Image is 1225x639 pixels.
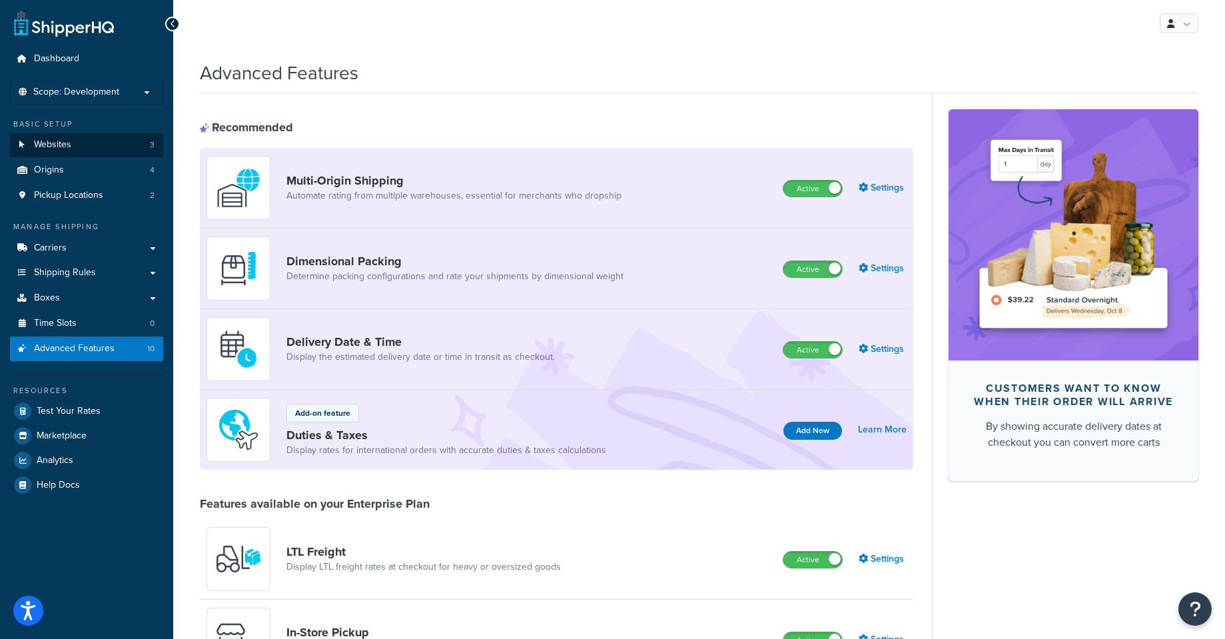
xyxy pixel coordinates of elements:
div: Manage Shipping [10,221,163,233]
div: Features available on your Enterprise Plan [200,496,430,511]
a: Multi-Origin Shipping [286,173,621,188]
a: Settings [859,179,907,197]
button: Open Resource Center [1178,592,1212,626]
span: Advanced Features [34,343,115,354]
a: Shipping Rules [10,261,163,285]
div: Basic Setup [10,119,163,130]
img: WatD5o0RtDAAAAAElFTkSuQmCC [215,165,262,211]
a: Settings [859,259,907,278]
span: 2 [150,190,155,201]
li: Websites [10,133,163,157]
a: Analytics [10,448,163,472]
li: Pickup Locations [10,183,163,208]
a: Websites3 [10,133,163,157]
img: feature-image-ddt-36eae7f7280da8017bfb280eaccd9c446f90b1fe08728e4019434db127062ab4.png [969,129,1178,340]
span: 4 [150,165,155,176]
a: Pickup Locations2 [10,183,163,208]
span: Marketplace [37,430,87,442]
a: Dimensional Packing [286,254,623,269]
a: Help Docs [10,473,163,497]
span: Origins [34,165,64,176]
a: Settings [859,550,907,568]
a: Learn More [858,420,907,439]
li: Origins [10,158,163,183]
h1: Advanced Features [200,60,358,86]
a: Carriers [10,236,163,261]
span: Test Your Rates [37,406,101,417]
span: Boxes [34,293,60,304]
p: Add-on feature [295,407,350,419]
button: Add Now [783,422,842,440]
span: Analytics [37,455,73,466]
a: Duties & Taxes [286,428,606,442]
div: Customers want to know when their order will arrive [970,382,1177,408]
li: Advanced Features [10,336,163,361]
img: gfkeb5ejjkALwAAAABJRU5ErkJggg== [215,326,262,372]
label: Active [783,552,842,568]
a: Origins4 [10,158,163,183]
a: LTL Freight [286,544,561,559]
label: Active [783,342,842,358]
a: Test Your Rates [10,399,163,423]
label: Active [783,181,842,197]
div: By showing accurate delivery dates at checkout you can convert more carts [970,418,1177,450]
div: Resources [10,385,163,396]
a: Marketplace [10,424,163,448]
span: 10 [147,343,155,354]
span: Websites [34,139,71,151]
span: 0 [150,318,155,329]
img: DTVBYsAAAAAASUVORK5CYII= [215,245,262,292]
span: Scope: Development [33,87,119,98]
div: Recommended [200,120,293,135]
span: Time Slots [34,318,77,329]
a: Dashboard [10,47,163,71]
a: Automate rating from multiple warehouses, essential for merchants who dropship [286,189,621,203]
a: Determine packing configurations and rate your shipments by dimensional weight [286,270,623,283]
a: Delivery Date & Time [286,334,555,349]
a: Display LTL freight rates at checkout for heavy or oversized goods [286,560,561,574]
a: Display the estimated delivery date or time in transit as checkout. [286,350,555,364]
li: Time Slots [10,311,163,336]
a: Boxes [10,286,163,311]
img: icon-duo-feat-landed-cost-7136b061.png [215,406,262,453]
span: Pickup Locations [34,190,103,201]
a: Display rates for international orders with accurate duties & taxes calculations [286,444,606,457]
label: Active [783,261,842,277]
a: Settings [859,340,907,358]
a: Time Slots0 [10,311,163,336]
span: 3 [150,139,155,151]
span: Shipping Rules [34,267,96,279]
img: y79ZsPf0fXUFUhFXDzUgf+ktZg5F2+ohG75+v3d2s1D9TjoU8PiyCIluIjV41seZevKCRuEjTPPOKHJsQcmKCXGdfprl3L4q7... [215,536,262,582]
span: Dashboard [34,53,79,65]
a: Advanced Features10 [10,336,163,361]
span: Carriers [34,243,67,254]
span: Help Docs [37,480,80,491]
